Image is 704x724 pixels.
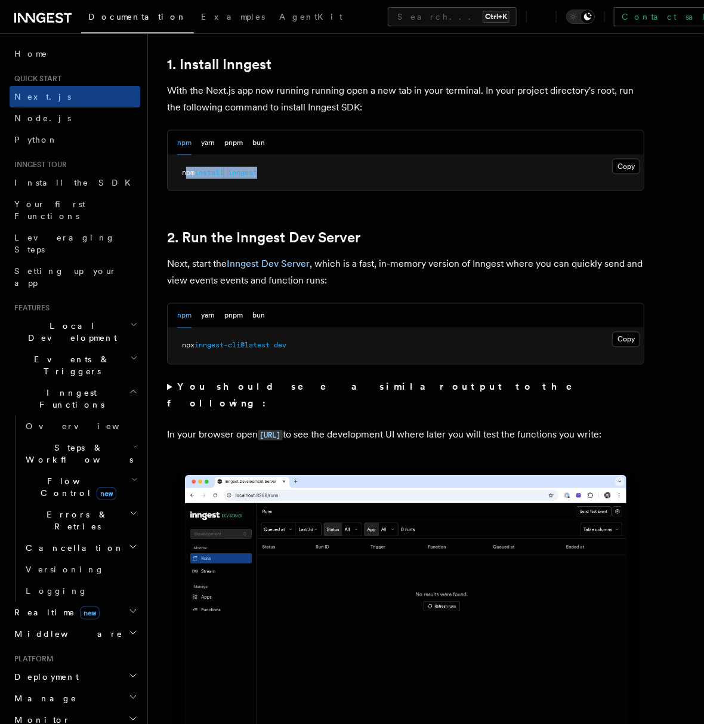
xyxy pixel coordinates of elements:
summary: You should see a similar output to the following: [167,379,644,412]
button: yarn [201,304,215,328]
button: pnpm [224,131,243,155]
span: Flow Control [21,475,131,499]
span: new [80,606,100,620]
span: Platform [10,654,54,664]
button: Toggle dark mode [566,10,595,24]
p: With the Next.js app now running running open a new tab in your terminal. In your project directo... [167,82,644,116]
span: Cancellation [21,542,124,554]
button: pnpm [224,304,243,328]
span: inngest-cli@latest [194,341,270,350]
a: Inngest Dev Server [227,258,310,269]
span: Manage [10,692,77,704]
span: npm [182,168,194,177]
a: Node.js [10,107,140,129]
button: Cancellation [21,537,140,559]
span: Logging [26,586,88,596]
a: Install the SDK [10,172,140,193]
button: Events & Triggers [10,349,140,382]
p: Next, start the , which is a fast, in-memory version of Inngest where you can quickly send and vi... [167,255,644,289]
button: Local Development [10,315,140,349]
button: npm [177,131,192,155]
span: Steps & Workflows [21,442,133,466]
button: Copy [612,332,640,347]
button: bun [252,131,265,155]
a: Setting up your app [10,260,140,294]
button: Inngest Functions [10,382,140,415]
a: Versioning [21,559,140,580]
span: Features [10,303,50,313]
button: Search...Ctrl+K [388,7,517,26]
span: Python [14,135,58,144]
span: Your first Functions [14,199,85,221]
span: Errors & Retries [21,509,129,532]
button: Errors & Retries [21,504,140,537]
a: Logging [21,580,140,602]
span: Documentation [88,12,187,21]
span: Overview [26,421,149,431]
button: Steps & Workflows [21,437,140,470]
span: Middleware [10,628,123,640]
span: dev [274,341,286,350]
a: AgentKit [272,4,350,32]
span: Home [14,48,48,60]
span: Setting up your app [14,266,117,288]
span: Realtime [10,606,100,618]
span: Node.js [14,113,71,123]
a: Leveraging Steps [10,227,140,260]
a: 2. Run the Inngest Dev Server [167,229,360,246]
button: Middleware [10,623,140,645]
a: [URL] [258,429,283,440]
a: Overview [21,415,140,437]
button: bun [252,304,265,328]
span: install [194,168,224,177]
button: Manage [10,688,140,709]
code: [URL] [258,430,283,440]
span: Leveraging Steps [14,233,115,254]
a: Documentation [81,4,194,33]
a: Python [10,129,140,150]
a: 1. Install Inngest [167,56,271,73]
p: In your browser open to see the development UI where later you will test the functions you write: [167,427,644,444]
div: Inngest Functions [10,415,140,602]
span: Local Development [10,320,130,344]
span: Versioning [26,565,104,574]
button: yarn [201,131,215,155]
a: Examples [194,4,272,32]
span: Inngest Functions [10,387,129,411]
span: Events & Triggers [10,353,130,377]
span: Install the SDK [14,178,138,187]
span: inngest [228,168,257,177]
strong: You should see a similar output to the following: [167,381,589,409]
span: Inngest tour [10,160,67,170]
button: Deployment [10,666,140,688]
span: new [97,487,116,500]
a: Home [10,43,140,64]
a: Your first Functions [10,193,140,227]
span: Quick start [10,74,61,84]
button: Flow Controlnew [21,470,140,504]
span: Deployment [10,671,79,683]
button: Realtimenew [10,602,140,623]
span: npx [182,341,194,350]
span: Examples [201,12,265,21]
button: Copy [612,159,640,174]
kbd: Ctrl+K [483,11,510,23]
a: Next.js [10,86,140,107]
span: Next.js [14,92,71,101]
button: npm [177,304,192,328]
span: AgentKit [279,12,342,21]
